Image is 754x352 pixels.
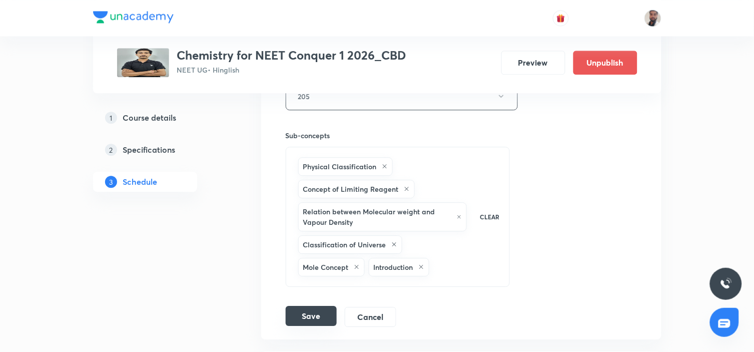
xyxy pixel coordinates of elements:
[123,144,176,156] h5: Specifications
[286,83,518,110] button: 205
[286,306,337,326] button: Save
[573,51,637,75] button: Unpublish
[303,184,399,194] h6: Concept of Limiting Reagent
[177,48,406,63] h3: Chemistry for NEET Conquer 1 2026_CBD
[644,10,661,27] img: SHAHNAWAZ AHMAD
[374,262,413,272] h6: Introduction
[117,48,169,77] img: 64e2c0d77a0c422bab790b208fd4a2d6.jpg
[303,262,349,272] h6: Mole Concept
[303,206,452,227] h6: Relation between Molecular weight and Vapour Density
[720,278,732,290] img: ttu
[93,108,229,128] a: 1Course details
[105,112,117,124] p: 1
[177,65,406,75] p: NEET UG • Hinglish
[480,212,499,221] p: CLEAR
[303,161,377,172] h6: Physical Classification
[105,176,117,188] p: 3
[105,144,117,156] p: 2
[93,11,174,23] img: Company Logo
[345,307,396,327] button: Cancel
[123,112,177,124] h5: Course details
[93,11,174,26] a: Company Logo
[93,140,229,160] a: 2Specifications
[553,10,569,26] button: avatar
[556,14,565,23] img: avatar
[123,176,158,188] h5: Schedule
[286,130,510,141] h6: Sub-concepts
[303,239,386,250] h6: Classification of Universe
[501,51,565,75] button: Preview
